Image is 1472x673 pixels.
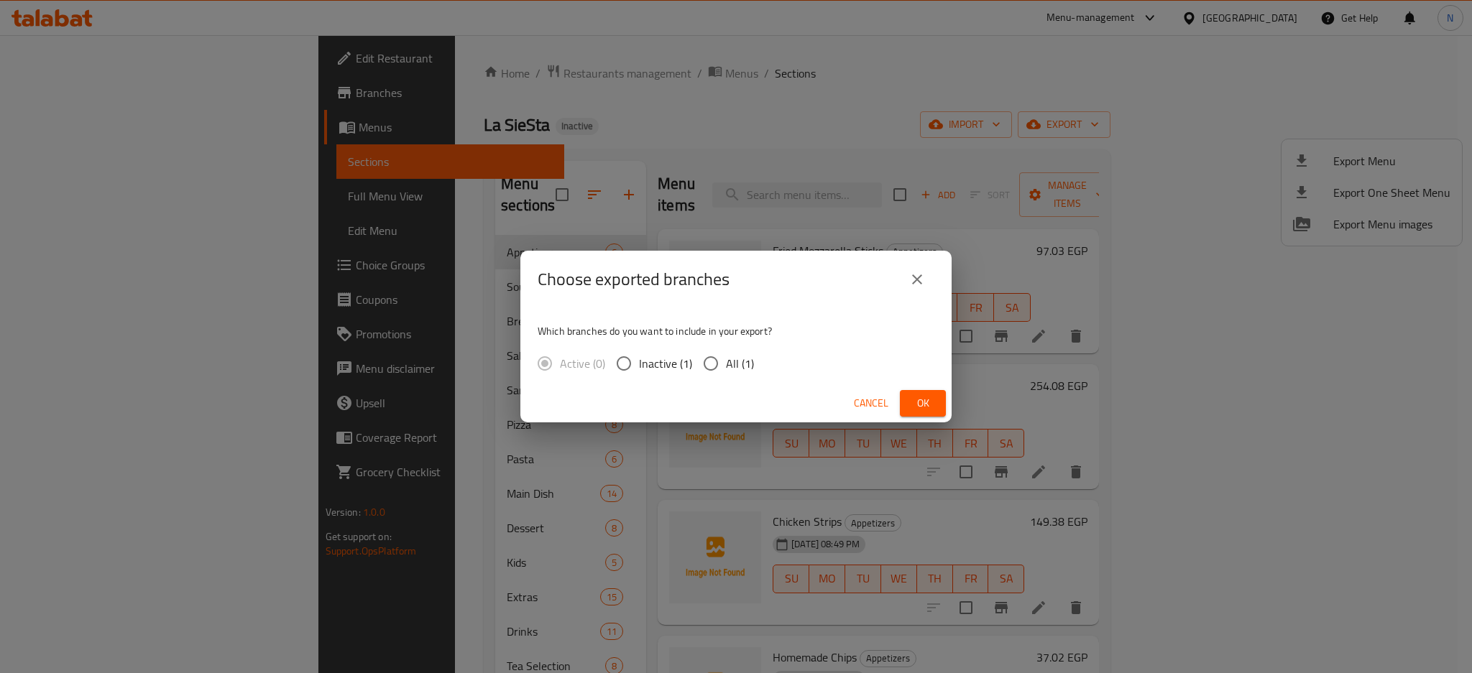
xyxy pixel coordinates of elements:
[538,324,934,338] p: Which branches do you want to include in your export?
[560,355,605,372] span: Active (0)
[639,355,692,372] span: Inactive (1)
[854,394,888,412] span: Cancel
[848,390,894,417] button: Cancel
[911,394,934,412] span: Ok
[900,262,934,297] button: close
[900,390,946,417] button: Ok
[538,268,730,291] h2: Choose exported branches
[726,355,754,372] span: All (1)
